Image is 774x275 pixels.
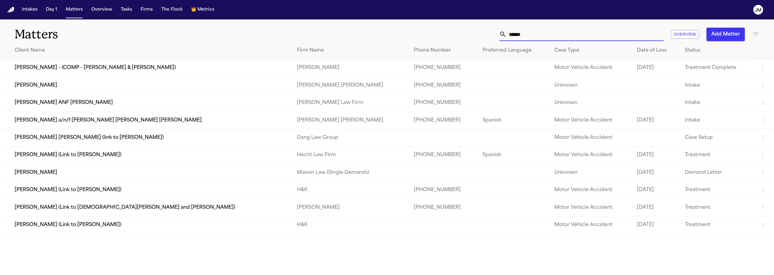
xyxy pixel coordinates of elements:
td: [PERSON_NAME] [PERSON_NAME] [292,112,409,129]
td: [PHONE_NUMBER] [409,146,478,164]
button: Overview [671,30,699,39]
td: Unknown [549,164,632,181]
td: [PHONE_NUMBER] [409,59,478,77]
button: Day 1 [44,4,60,15]
button: Overview [89,4,115,15]
td: Motor Vehicle Accident [549,129,632,146]
td: Hecht Law Firm [292,146,409,164]
td: Case Setup [680,129,755,146]
div: Status [685,47,750,54]
td: Motor Vehicle Accident [549,199,632,216]
button: crownMetrics [189,4,217,15]
td: Motor Vehicle Accident [549,181,632,199]
button: Tasks [118,4,134,15]
td: Spanish [478,112,549,129]
img: Finch Logo [7,7,15,13]
td: Motor Vehicle Accident [549,146,632,164]
td: [PERSON_NAME] Law Firm [292,94,409,111]
td: [DATE] [632,199,680,216]
td: Motor Vehicle Accident [549,59,632,77]
td: Intake [680,112,755,129]
button: Firms [138,4,155,15]
td: Treatment [680,216,755,233]
td: Treatment [680,199,755,216]
td: [DATE] [632,112,680,129]
td: H&K [292,216,409,233]
td: H&K [292,181,409,199]
td: Spanish [478,146,549,164]
button: The Flock [159,4,185,15]
td: Treatment [680,146,755,164]
h1: Matters [15,27,239,42]
td: Unknown [549,77,632,94]
button: Matters [63,4,85,15]
td: Intake [680,94,755,111]
td: [PHONE_NUMBER] [409,199,478,216]
td: [DATE] [632,181,680,199]
td: [DATE] [632,59,680,77]
div: Firm Name [297,47,404,54]
td: [PHONE_NUMBER] [409,181,478,199]
button: Intakes [19,4,40,15]
td: [PERSON_NAME] [PERSON_NAME] [292,77,409,94]
div: Client Name [15,47,287,54]
td: [DATE] [632,146,680,164]
td: [DATE] [632,164,680,181]
td: Intake [680,77,755,94]
td: [PHONE_NUMBER] [409,77,478,94]
td: [DATE] [632,216,680,233]
td: Motor Vehicle Accident [549,216,632,233]
td: [PERSON_NAME] [292,59,409,77]
td: Unknown [549,94,632,111]
td: [PHONE_NUMBER] [409,94,478,111]
a: Home [7,7,15,13]
td: Treatment [680,181,755,199]
div: Case Type [554,47,627,54]
td: Dang Law Group [292,129,409,146]
div: Phone Number [414,47,473,54]
button: Add Matter [706,28,745,41]
td: [PHONE_NUMBER] [409,112,478,129]
td: Demand Letter [680,164,755,181]
td: Treatment Complete [680,59,755,77]
div: Date of Loss [637,47,675,54]
td: Motor Vehicle Accident [549,112,632,129]
td: Maison Law (Single Demands) [292,164,409,181]
div: Preferred Language [483,47,545,54]
td: [PERSON_NAME] [292,199,409,216]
